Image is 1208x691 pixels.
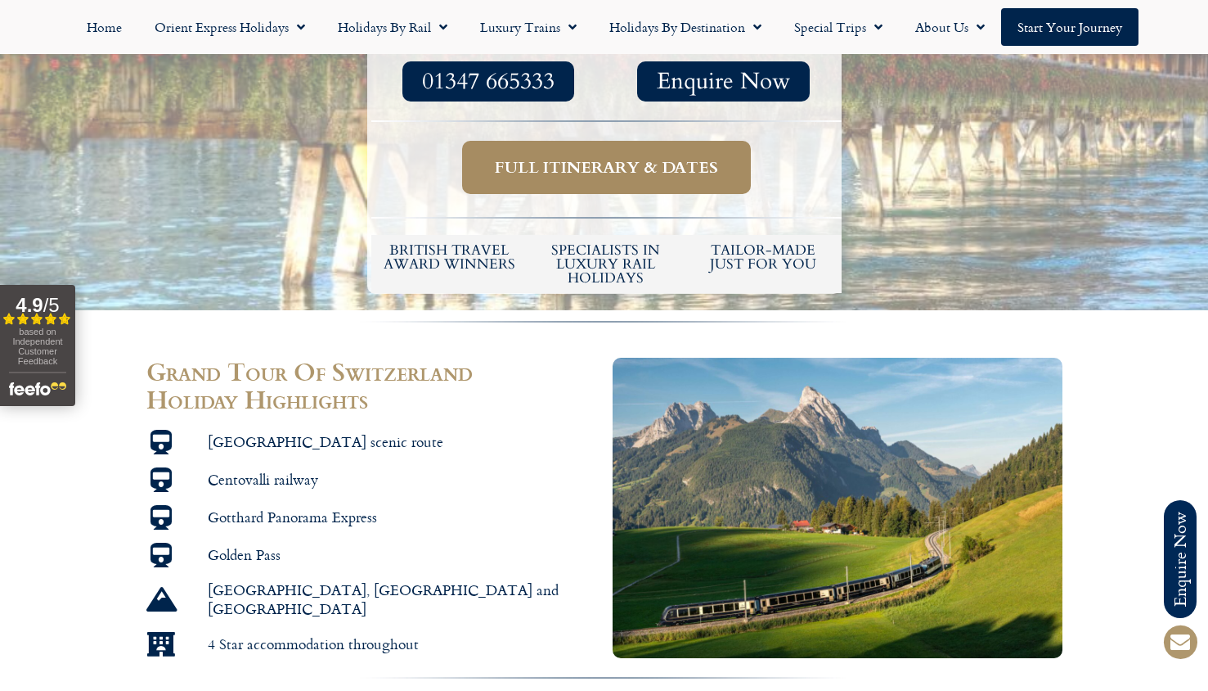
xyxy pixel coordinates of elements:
[693,243,833,271] h5: tailor-made just for you
[1001,8,1138,46] a: Start your Journey
[146,358,596,386] h2: Grand Tour Of Switzerland
[536,243,676,285] h6: Specialists in luxury rail holidays
[495,157,718,178] span: Full itinerary & dates
[464,8,593,46] a: Luxury Trains
[8,8,1200,46] nav: Menu
[637,61,810,102] a: Enquire Now
[593,8,778,46] a: Holidays by Destination
[204,432,443,451] span: [GEOGRAPHIC_DATA] scenic route
[657,71,790,92] span: Enquire Now
[204,508,377,526] span: Gotthard Panorama Express
[778,8,899,46] a: Special Trips
[138,8,321,46] a: Orient Express Holidays
[204,580,596,619] span: [GEOGRAPHIC_DATA], [GEOGRAPHIC_DATA] and [GEOGRAPHIC_DATA]
[70,8,138,46] a: Home
[462,141,751,194] a: Full itinerary & dates
[204,635,419,653] span: 4 Star accommodation throughout
[204,470,318,489] span: Centovalli railway
[899,8,1001,46] a: About Us
[321,8,464,46] a: Holidays by Rail
[379,243,520,271] h5: British Travel Award winners
[146,386,596,413] h2: Holiday Highlights
[204,545,281,564] span: Golden Pass
[402,61,574,102] a: 01347 665333
[422,71,555,92] span: 01347 665333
